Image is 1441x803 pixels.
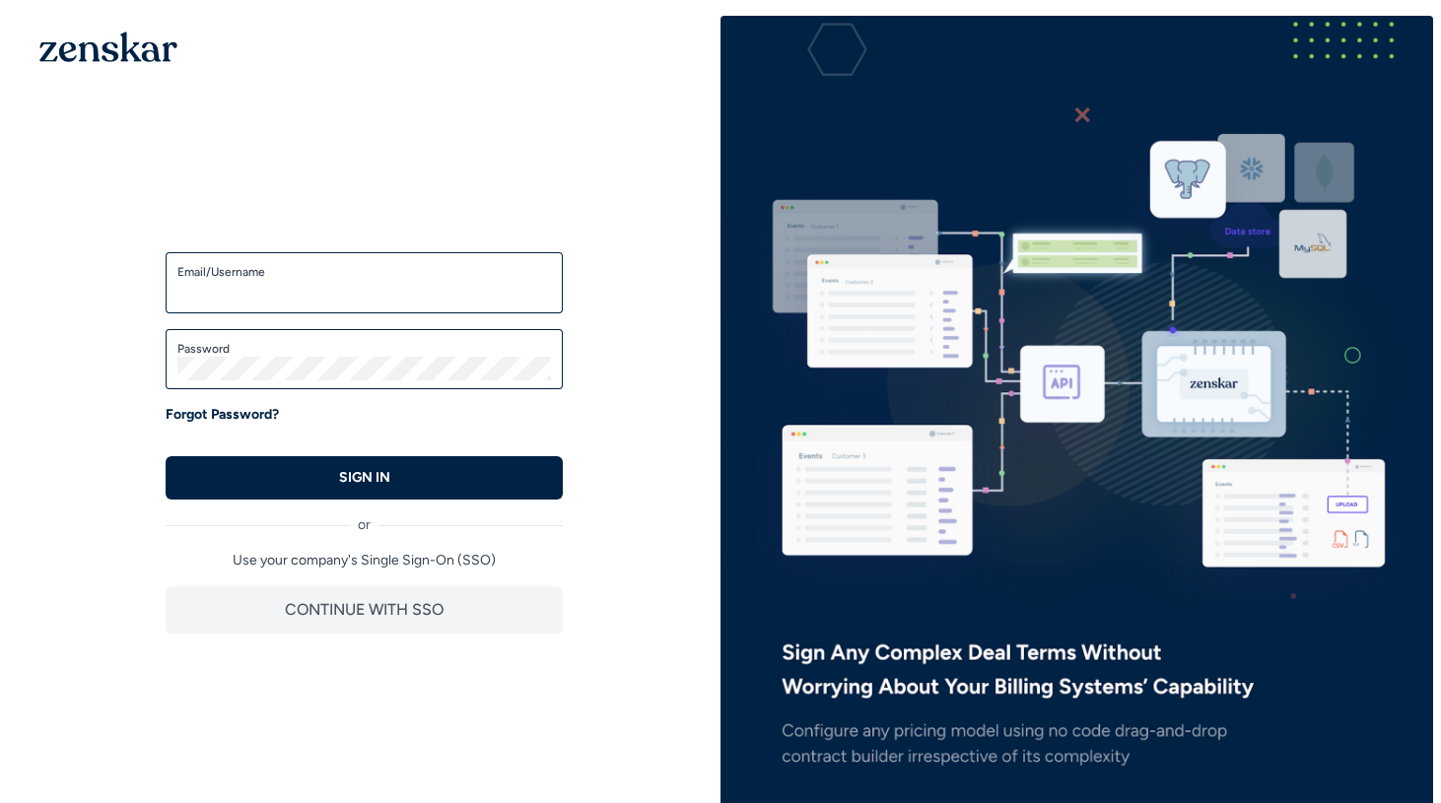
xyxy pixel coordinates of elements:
[166,586,563,634] button: CONTINUE WITH SSO
[177,341,551,357] label: Password
[166,456,563,500] button: SIGN IN
[177,264,551,280] label: Email/Username
[166,405,279,425] a: Forgot Password?
[166,500,563,535] div: or
[39,32,177,62] img: 1OGAJ2xQqyY4LXKgY66KYq0eOWRCkrZdAb3gUhuVAqdWPZE9SRJmCz+oDMSn4zDLXe31Ii730ItAGKgCKgCCgCikA4Av8PJUP...
[166,551,563,570] p: Use your company's Single Sign-On (SSO)
[339,468,390,488] p: SIGN IN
